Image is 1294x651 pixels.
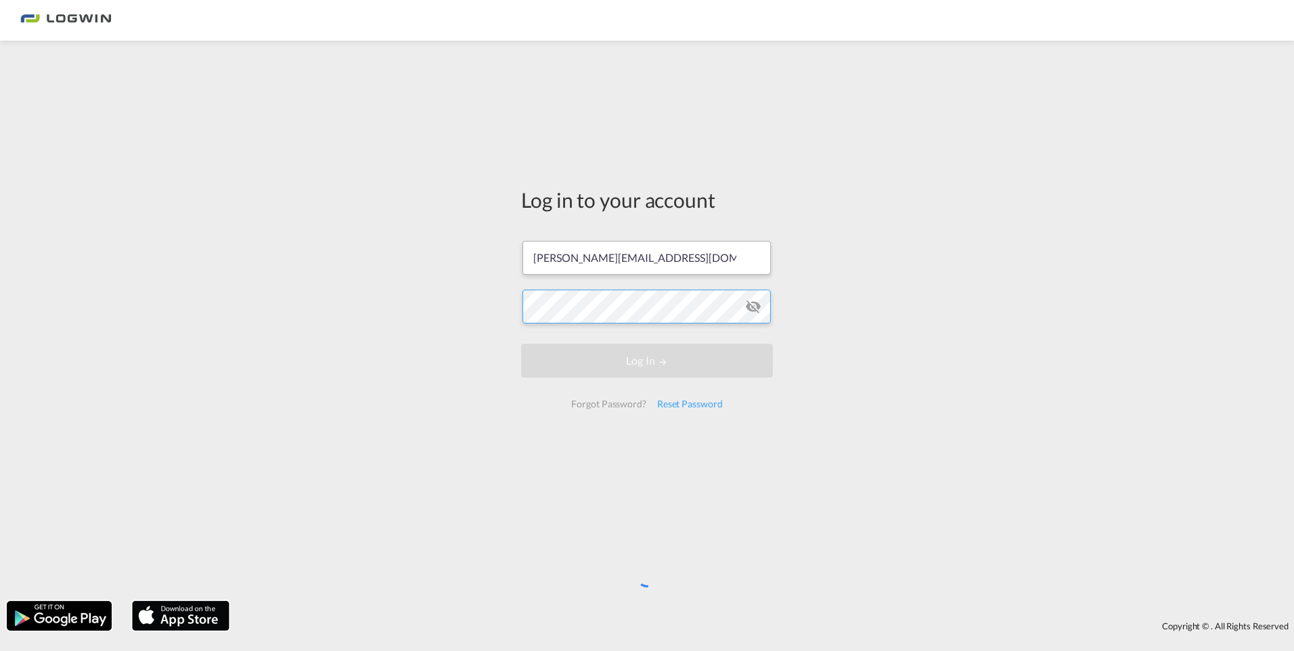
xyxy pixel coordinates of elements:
[521,185,773,214] div: Log in to your account
[236,614,1294,637] div: Copyright © . All Rights Reserved
[652,392,728,416] div: Reset Password
[5,600,113,632] img: google.png
[20,5,112,36] img: bc73a0e0d8c111efacd525e4c8ad7d32.png
[131,600,231,632] img: apple.png
[521,344,773,378] button: LOGIN
[566,392,651,416] div: Forgot Password?
[745,298,761,315] md-icon: icon-eye-off
[522,241,771,275] input: Enter email/phone number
